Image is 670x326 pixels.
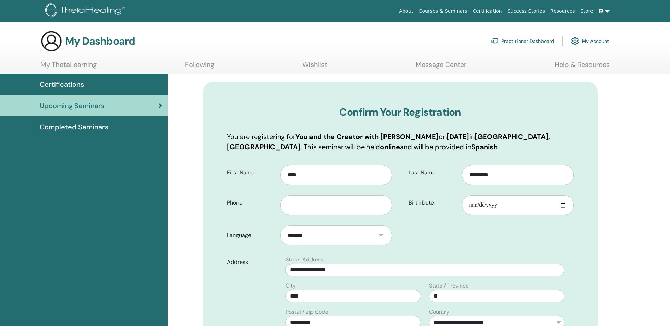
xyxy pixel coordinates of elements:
a: Wishlist [302,60,327,74]
a: Store [578,5,596,18]
img: chalkboard-teacher.svg [490,38,499,44]
a: My ThetaLearning [40,60,97,74]
b: Spanish [471,142,498,151]
span: Upcoming Seminars [40,101,105,111]
b: You and the Creator with [PERSON_NAME] [295,132,439,141]
label: Birth Date [403,196,462,209]
a: Message Center [416,60,466,74]
img: generic-user-icon.jpg [40,30,62,52]
a: My Account [571,34,609,49]
h3: Confirm Your Registration [227,106,574,118]
label: First Name [222,166,280,179]
img: cog.svg [571,35,579,47]
a: Courses & Seminars [416,5,470,18]
img: logo.png [45,3,127,19]
label: Last Name [403,166,462,179]
label: Postal / Zip Code [285,308,328,316]
a: Resources [548,5,578,18]
a: Practitioner Dashboard [490,34,554,49]
label: Language [222,229,280,242]
a: Success Stories [505,5,548,18]
h3: My Dashboard [65,35,135,47]
label: City [285,282,296,290]
a: Following [185,60,214,74]
label: Address [222,256,281,269]
label: Phone [222,196,280,209]
span: Completed Seminars [40,122,108,132]
label: State / Province [429,282,469,290]
b: [DATE] [447,132,469,141]
b: online [380,142,400,151]
label: Country [429,308,449,316]
p: You are registering for on in . This seminar will be held and will be provided in . [227,131,574,152]
a: Certification [470,5,504,18]
a: About [396,5,416,18]
label: Street Address [285,256,324,264]
span: Certifications [40,79,84,90]
a: Help & Resources [555,60,610,74]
